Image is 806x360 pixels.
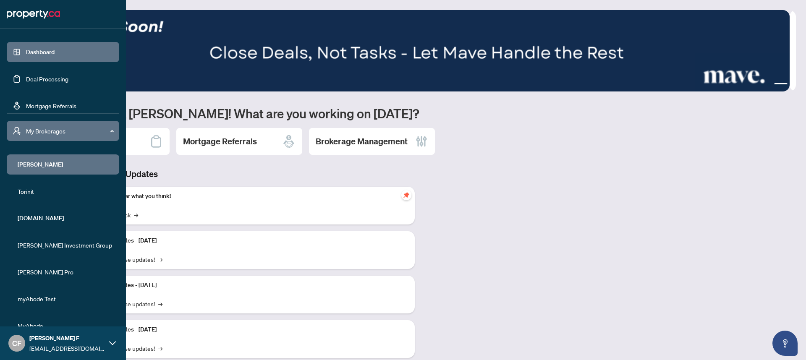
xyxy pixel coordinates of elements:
p: Platform Updates - [DATE] [88,281,408,290]
span: → [158,255,162,264]
h3: Brokerage & Industry Updates [44,168,415,180]
span: [EMAIL_ADDRESS][DOMAIN_NAME] [29,344,105,353]
p: We want to hear what you think! [88,192,408,201]
a: Dashboard [26,48,55,56]
span: [PERSON_NAME] Pro [18,267,113,277]
span: [PERSON_NAME] F [29,334,105,343]
h1: Welcome back [PERSON_NAME]! What are you working on [DATE]? [44,105,796,121]
span: user-switch [13,127,21,135]
span: [DOMAIN_NAME] [18,214,113,223]
img: Slide 2 [44,10,790,91]
a: Mortgage Referrals [26,102,76,110]
span: → [158,299,162,308]
span: My Brokerages [26,126,113,136]
p: Platform Updates - [DATE] [88,236,408,245]
img: logo [7,8,60,21]
button: 3 [774,83,788,86]
button: 1 [761,83,764,86]
h2: Mortgage Referrals [183,136,257,147]
span: pushpin [401,190,411,200]
span: MyAbode [18,321,113,330]
h2: Brokerage Management [316,136,408,147]
button: Open asap [772,331,798,356]
span: [PERSON_NAME] Investment Group [18,240,113,250]
p: Platform Updates - [DATE] [88,325,408,334]
span: myAbode Test [18,294,113,303]
span: CF [12,337,21,349]
span: Torinit [18,187,113,196]
span: → [134,210,138,219]
span: → [158,344,162,353]
span: [PERSON_NAME] [18,160,113,169]
a: Deal Processing [26,75,68,83]
button: 2 [767,83,771,86]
